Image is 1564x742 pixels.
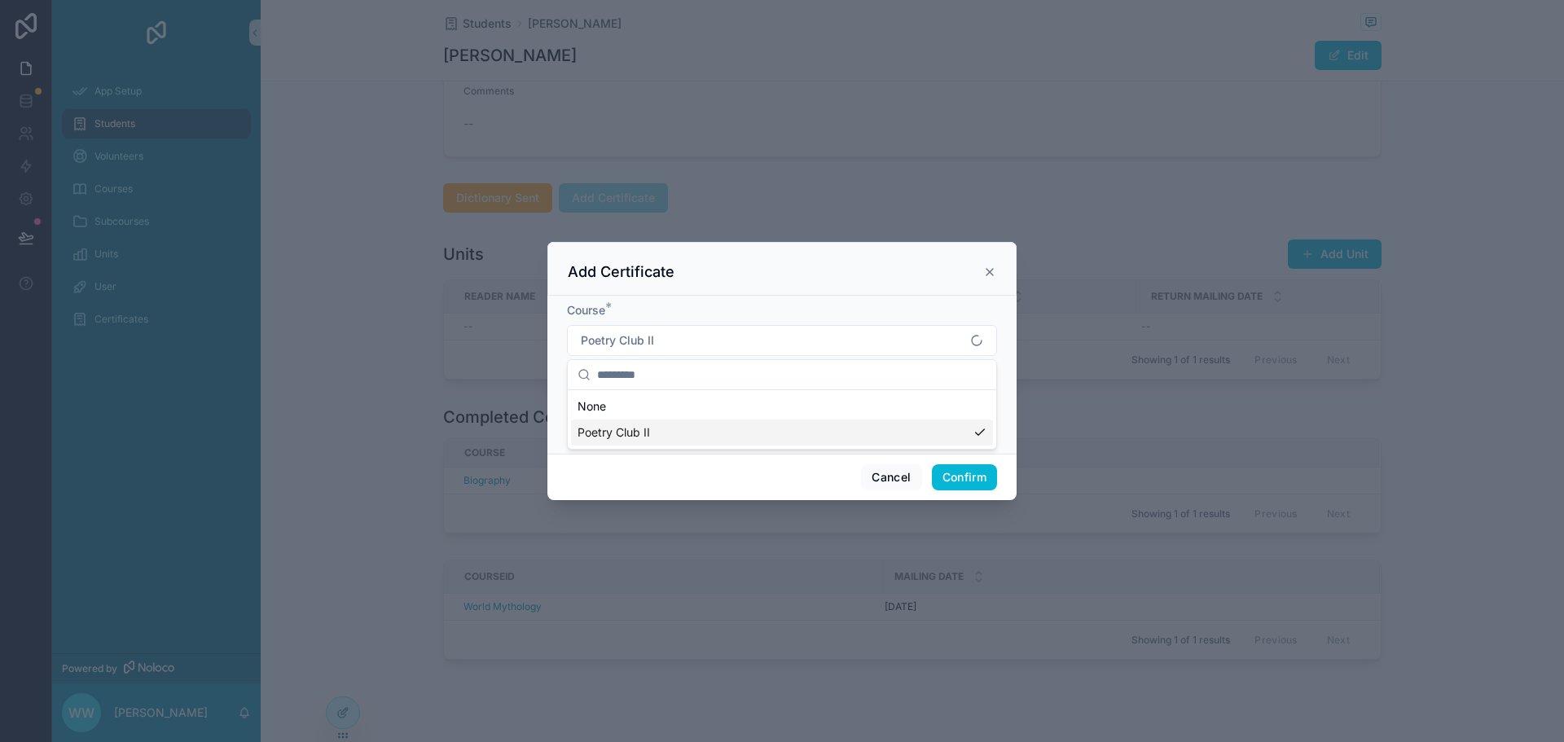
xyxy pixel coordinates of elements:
button: Select Button [567,325,997,356]
h3: Add Certificate [568,262,674,282]
button: Confirm [932,464,997,490]
span: Poetry Club II [581,332,654,349]
span: Poetry Club II [578,424,650,441]
button: Cancel [861,464,921,490]
span: Course [567,303,605,317]
div: Suggestions [568,390,996,449]
div: None [571,393,993,419]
